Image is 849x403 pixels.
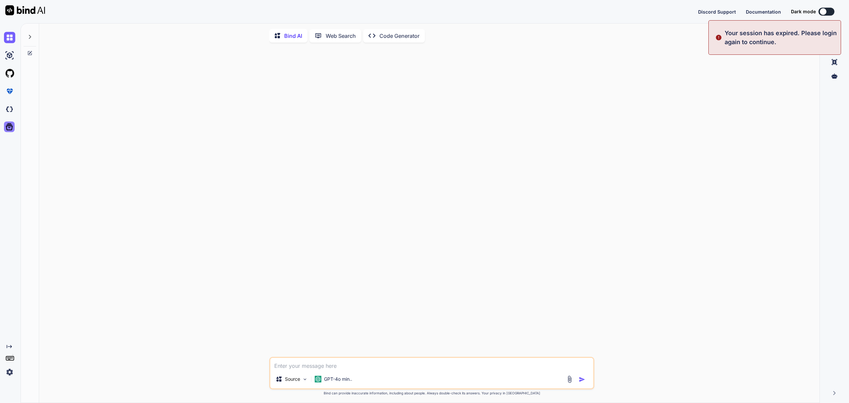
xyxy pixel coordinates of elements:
[725,29,837,46] p: Your session has expired. Please login again to continue.
[698,8,736,15] button: Discord Support
[4,104,15,115] img: darkCloudIdeIcon
[4,86,15,97] img: premium
[4,50,15,61] img: ai-studio
[285,376,300,382] p: Source
[746,8,781,15] button: Documentation
[698,9,736,15] span: Discord Support
[5,5,45,15] img: Bind AI
[791,8,816,15] span: Dark mode
[302,376,308,382] img: Pick Models
[4,32,15,43] img: chat
[326,32,356,40] p: Web Search
[579,376,585,383] img: icon
[315,376,321,382] img: GPT-4o mini
[269,391,594,396] p: Bind can provide inaccurate information, including about people. Always double-check its answers....
[284,32,302,40] p: Bind AI
[324,376,352,382] p: GPT-4o min..
[566,375,573,383] img: attachment
[715,29,722,46] img: alert
[4,366,15,378] img: settings
[379,32,420,40] p: Code Generator
[4,68,15,79] img: githubLight
[746,9,781,15] span: Documentation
